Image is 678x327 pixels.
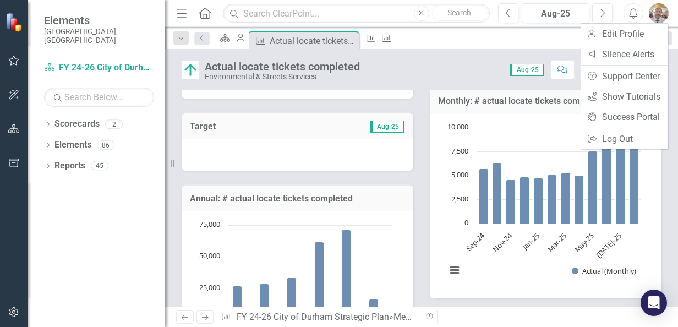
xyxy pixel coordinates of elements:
path: Jun-25, 8,839. Actual (Monthly). [602,139,611,224]
path: Jan-25, 4,751. Actual (Monthly). [534,178,543,224]
path: Jul-25, 8,385. Actual (Monthly). [616,143,625,224]
path: May-25, 7,560. Actual (Monthly). [588,151,598,224]
small: [GEOGRAPHIC_DATA], [GEOGRAPHIC_DATA] [44,27,154,45]
path: FY 2025 , 71,205. Actual/YTD. [342,230,351,320]
path: Aug-25, 7,906. Actual (Monthly). [630,148,639,224]
text: Sep-24 [464,230,487,253]
path: Feb-25, 5,086. Actual (Monthly). [548,175,557,224]
text: 10,000 [447,122,468,132]
text: [DATE]-25 [594,231,623,260]
text: 5,000 [451,170,468,179]
path: Dec-24, 4,879. Actual (Monthly). [520,177,529,224]
a: Support Center [581,66,668,86]
path: Oct-24, 6,337. Actual (Monthly). [493,162,502,224]
text: 25,000 [199,282,220,292]
div: Chart. Highcharts interactive chart. [441,122,650,287]
div: Environmental & Streets Services [205,73,360,81]
a: Edit Profile [581,24,668,44]
a: Log Out [581,129,668,149]
h3: Target [190,122,282,132]
div: » » [221,311,413,324]
a: Silence Alerts [581,44,668,64]
div: 2 [105,119,123,129]
input: Search Below... [44,88,154,107]
svg: Interactive chart [441,122,646,287]
div: Open Intercom Messenger [641,290,667,316]
a: FY 24-26 City of Durham Strategic Plan [44,62,154,74]
path: FY 2022, 28,765. Actual/YTD. [260,284,269,320]
a: Reports [54,160,85,172]
path: Sep-24, 5,728. Actual (Monthly). [479,168,489,224]
a: Elements [54,139,91,151]
span: Aug-25 [370,121,404,133]
path: Apr-25, 5,045. Actual (Monthly). [575,175,584,224]
path: FY 2023, 33,293. Actual/YTD. [287,277,297,320]
text: 7,500 [451,146,468,156]
path: FY 2026, 16,291. Actual/YTD. [369,299,379,320]
div: Aug-25 [526,7,586,20]
a: Success Portal [581,107,668,127]
div: 86 [97,140,114,150]
button: Show Actual (Monthly) [572,266,636,276]
text: 0 [464,217,468,227]
path: Mar-25, 5,301. Actual (Monthly). [561,172,571,224]
a: FY 24-26 City of Durham Strategic Plan [237,312,389,322]
text: 2,500 [451,194,468,204]
span: Aug-25 [510,64,544,76]
img: ClearPoint Strategy [6,13,25,32]
text: 75,000 [199,219,220,229]
div: Actual locate tickets completed [205,61,360,73]
img: Above [182,61,199,79]
img: Steve Hardee [649,3,669,23]
path: Nov-24, 4,581. Actual (Monthly). [506,179,516,224]
a: Show Tutorials [581,86,668,107]
a: Measures [393,312,431,322]
div: Actual locate tickets completed [270,34,356,48]
a: Scorecards [54,118,100,130]
h3: Monthly: # actual locate tickets completed [438,96,653,106]
button: Aug-25 [522,3,589,23]
text: 50,000 [199,250,220,260]
button: Search [432,6,487,21]
span: Elements [44,14,154,27]
path: FY 2024, 61,613. Actual/YTD. [315,242,324,320]
button: View chart menu, Chart [447,263,462,278]
path: FY 2021, 26,727. Actual/YTD. [233,286,242,320]
text: Nov-24 [490,230,514,254]
text: Jan-25 [520,231,542,253]
input: Search ClearPoint... [223,4,490,23]
text: May-25 [572,231,596,254]
div: 45 [91,161,108,171]
h3: Annual: # actual locate tickets completed [190,194,405,204]
span: Search [447,8,471,17]
text: Mar-25 [545,231,568,254]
